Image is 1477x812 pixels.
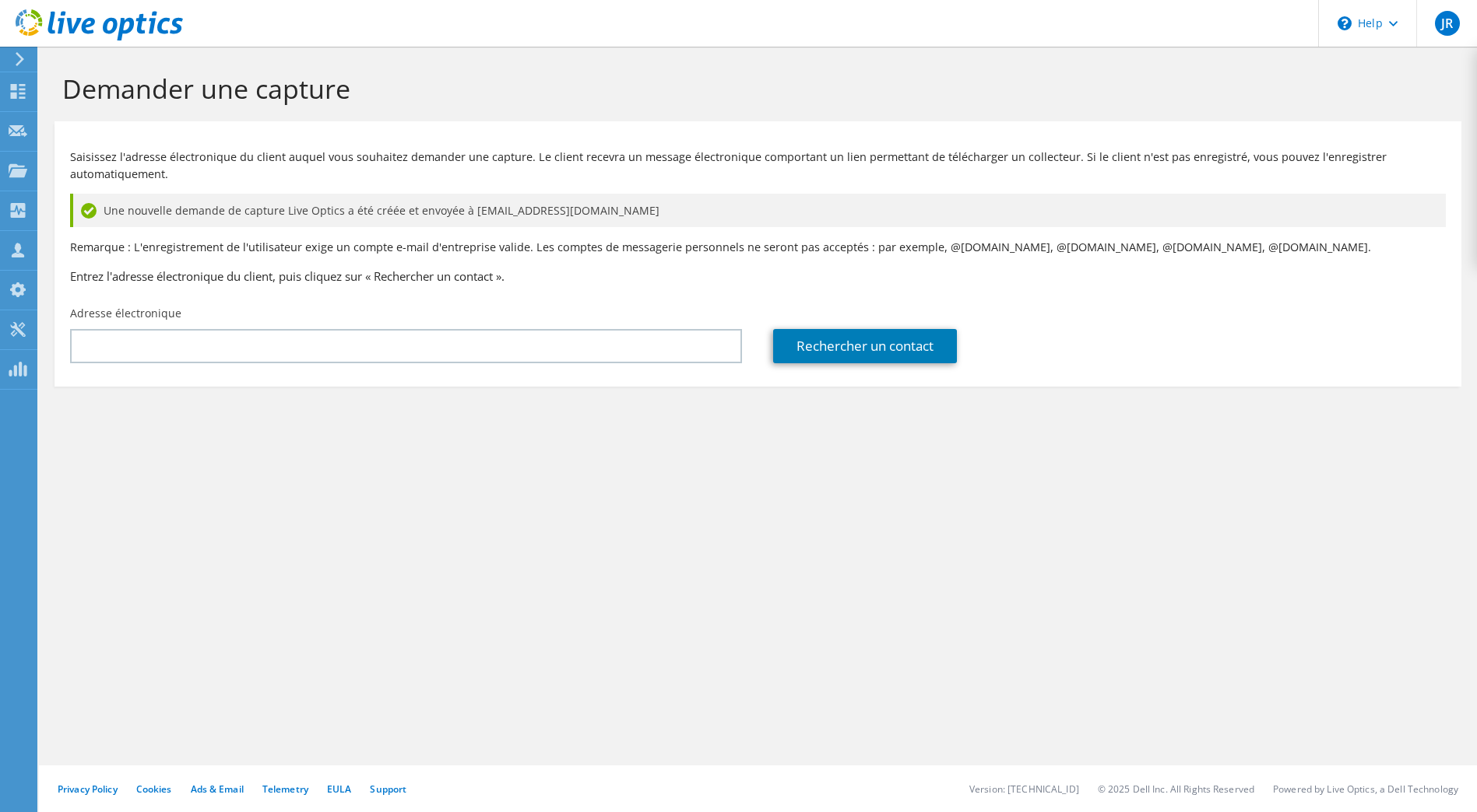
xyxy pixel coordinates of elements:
a: Support [370,782,406,796]
span: Une nouvelle demande de capture Live Optics a été créée et envoyée à [EMAIL_ADDRESS][DOMAIN_NAME] [104,202,659,219]
a: EULA [327,782,351,796]
p: Saisissez l'adresse électronique du client auquel vous souhaitez demander une capture. Le client ... [70,149,1446,183]
h1: Demander une capture [62,72,1446,105]
a: Cookies [136,782,172,796]
li: Powered by Live Optics, a Dell Technology [1273,782,1458,796]
span: JR [1435,11,1460,36]
a: Rechercher un contact [773,329,957,363]
li: Version: [TECHNICAL_ID] [969,782,1079,796]
a: Privacy Policy [58,782,118,796]
a: Ads & Email [191,782,244,796]
p: Remarque : L'enregistrement de l'utilisateur exige un compte e-mail d'entreprise valide. Les comp... [70,239,1446,256]
a: Telemetry [262,782,308,796]
label: Adresse électronique [70,306,181,321]
svg: \n [1338,16,1352,30]
h3: Entrez l'adresse électronique du client, puis cliquez sur « Rechercher un contact ». [70,268,1446,285]
li: © 2025 Dell Inc. All Rights Reserved [1098,782,1254,796]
